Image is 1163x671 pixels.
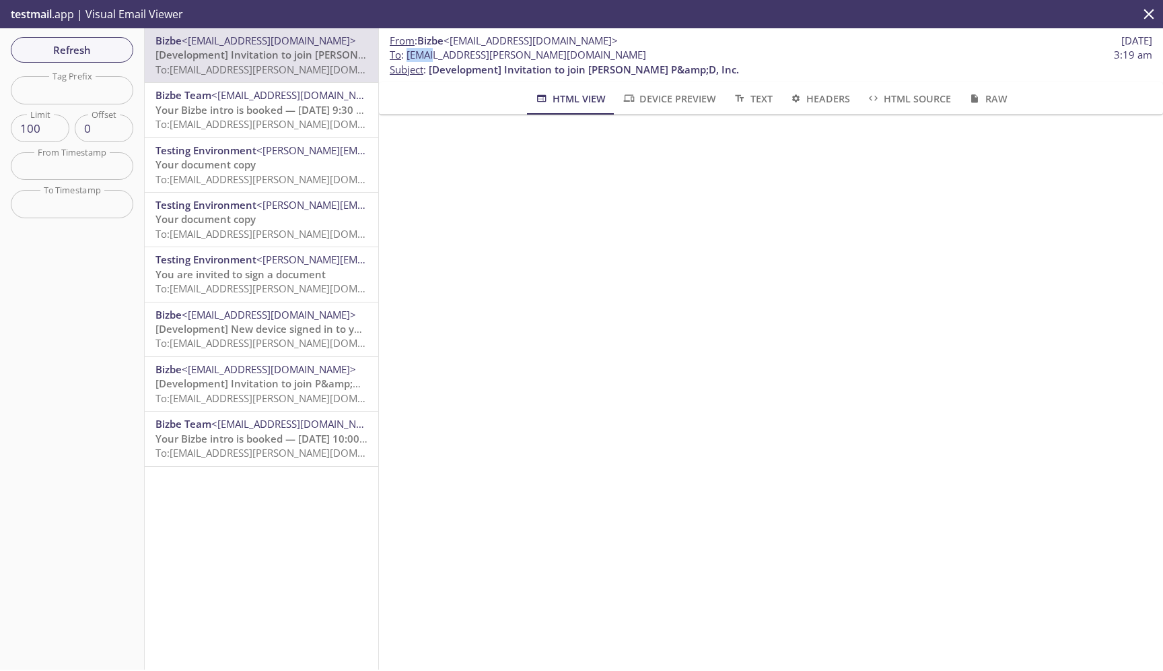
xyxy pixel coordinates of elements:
span: Bizbe [155,362,182,376]
div: Bizbe Team<[EMAIL_ADDRESS][DOMAIN_NAME]>Your Bizbe intro is booked — [DATE] 9:30 AM ETTo:[EMAIL_A... [145,83,378,137]
span: <[EMAIL_ADDRESS][DOMAIN_NAME]> [211,88,386,102]
div: Bizbe Team<[EMAIL_ADDRESS][DOMAIN_NAME]>Your Bizbe intro is booked — [DATE] 10:00 AM ETTo:[EMAIL_... [145,412,378,466]
div: Bizbe<[EMAIL_ADDRESS][DOMAIN_NAME]>[Development] Invitation to join [PERSON_NAME] P&amp;D, Inc.To... [145,28,378,82]
span: <[EMAIL_ADDRESS][DOMAIN_NAME]> [182,34,356,47]
span: To: [EMAIL_ADDRESS][PERSON_NAME][DOMAIN_NAME] [155,63,409,76]
span: To: [EMAIL_ADDRESS][PERSON_NAME][DOMAIN_NAME] [155,227,409,241]
span: From [390,34,415,47]
span: <[PERSON_NAME][EMAIL_ADDRESS][DOMAIN_NAME]> [256,198,508,212]
span: Testing Environment [155,198,256,212]
span: Bizbe Team [155,88,211,102]
span: Your Bizbe intro is booked — [DATE] 9:30 AM ET [155,103,386,117]
span: Your document copy [155,212,256,226]
span: HTML View [534,90,605,107]
span: : [390,34,618,48]
span: HTML Source [866,90,951,107]
span: <[EMAIL_ADDRESS][DOMAIN_NAME]> [182,362,356,376]
span: Text [732,90,772,107]
span: To: [EMAIL_ADDRESS][PERSON_NAME][DOMAIN_NAME] [155,282,409,295]
span: [Development] Invitation to join [PERSON_NAME] P&amp;D, Inc. [429,63,739,76]
div: Testing Environment<[PERSON_NAME][EMAIL_ADDRESS][DOMAIN_NAME]>Your document copyTo:[EMAIL_ADDRESS... [145,193,378,247]
span: You are invited to sign a document [155,267,326,281]
button: Refresh [11,37,133,63]
nav: emails [145,28,378,467]
span: Testing Environment [155,253,256,266]
p: : [390,48,1152,77]
span: To [390,48,401,61]
span: Raw [967,90,1007,107]
span: <[EMAIL_ADDRESS][DOMAIN_NAME]> [211,417,386,430]
span: Bizbe [155,34,182,47]
div: Bizbe<[EMAIL_ADDRESS][DOMAIN_NAME]>[Development] Invitation to join P&amp;D Logistics, IncTo:[EMA... [145,357,378,411]
span: <[PERSON_NAME][EMAIL_ADDRESS][DOMAIN_NAME]> [256,143,508,157]
span: [DATE] [1121,34,1152,48]
span: Bizbe [417,34,444,47]
span: [Development] New device signed in to your Bizbe account [155,322,442,335]
span: [Development] Invitation to join P&amp;D Logistics, Inc [155,377,423,390]
span: To: [EMAIL_ADDRESS][PERSON_NAME][DOMAIN_NAME] [155,117,409,131]
span: To: [EMAIL_ADDRESS][PERSON_NAME][DOMAIN_NAME] [155,172,409,186]
span: <[EMAIL_ADDRESS][DOMAIN_NAME]> [182,308,356,321]
span: 3:19 am [1114,48,1152,62]
span: <[EMAIL_ADDRESS][DOMAIN_NAME]> [444,34,618,47]
span: To: [EMAIL_ADDRESS][PERSON_NAME][DOMAIN_NAME] [155,446,409,459]
div: Bizbe<[EMAIL_ADDRESS][DOMAIN_NAME]>[Development] New device signed in to your Bizbe accountTo:[EM... [145,302,378,356]
span: [Development] Invitation to join [PERSON_NAME] P&amp;D, Inc. [155,48,466,61]
div: Testing Environment<[PERSON_NAME][EMAIL_ADDRESS][DOMAIN_NAME]>You are invited to sign a documentT... [145,247,378,301]
span: Refresh [22,41,122,59]
span: Bizbe [155,308,182,321]
span: Your document copy [155,158,256,171]
div: Testing Environment<[PERSON_NAME][EMAIL_ADDRESS][DOMAIN_NAME]>Your document copyTo:[EMAIL_ADDRESS... [145,138,378,192]
span: testmail [11,7,52,22]
span: Device Preview [622,90,716,107]
span: Bizbe Team [155,417,211,430]
span: Your Bizbe intro is booked — [DATE] 10:00 AM ET [155,432,392,445]
span: Headers [789,90,850,107]
span: To: [EMAIL_ADDRESS][PERSON_NAME][DOMAIN_NAME] [155,336,409,350]
span: Subject [390,63,423,76]
span: <[PERSON_NAME][EMAIL_ADDRESS][DOMAIN_NAME]> [256,253,508,266]
span: Testing Environment [155,143,256,157]
span: To: [EMAIL_ADDRESS][PERSON_NAME][DOMAIN_NAME] [155,391,409,405]
span: : [EMAIL_ADDRESS][PERSON_NAME][DOMAIN_NAME] [390,48,646,62]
